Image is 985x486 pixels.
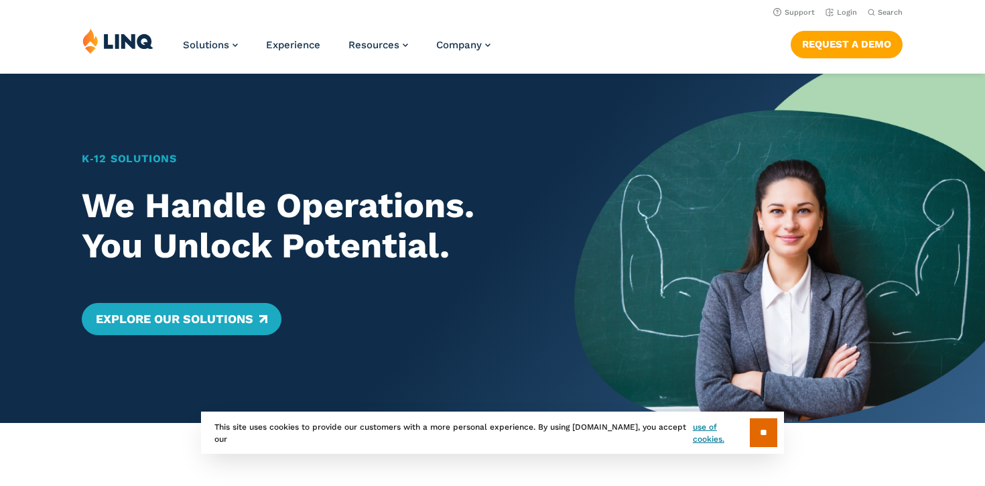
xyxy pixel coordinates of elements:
[201,412,784,454] div: This site uses cookies to provide our customers with a more personal experience. By using [DOMAIN...
[82,151,534,167] h1: K‑12 Solutions
[791,28,903,58] nav: Button Navigation
[183,39,238,51] a: Solutions
[868,7,903,17] button: Open Search Bar
[436,39,490,51] a: Company
[183,28,490,72] nav: Primary Navigation
[348,39,408,51] a: Resources
[82,303,281,335] a: Explore Our Solutions
[183,39,229,51] span: Solutions
[82,28,153,54] img: LINQ | K‑12 Software
[82,186,534,266] h2: We Handle Operations. You Unlock Potential.
[266,39,320,51] a: Experience
[826,8,857,17] a: Login
[878,8,903,17] span: Search
[693,421,750,445] a: use of cookies.
[348,39,399,51] span: Resources
[773,8,815,17] a: Support
[574,74,985,423] img: Home Banner
[791,31,903,58] a: Request a Demo
[436,39,482,51] span: Company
